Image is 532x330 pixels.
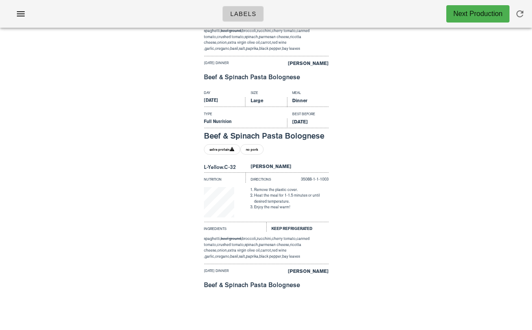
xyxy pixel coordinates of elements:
[204,163,245,173] div: L-Yellow.C-32
[287,119,329,128] div: [DATE]
[245,97,287,107] div: Large
[259,35,290,39] span: parmesan cheese,
[204,29,221,33] span: spaghetti,
[239,46,246,51] span: salt,
[261,248,272,252] span: carrot,
[204,119,287,128] div: Full Nutrition
[204,236,221,241] span: spaghetti,
[245,172,287,183] div: Directions
[204,29,310,39] span: canned tomato,
[257,236,272,241] span: zucchini,
[301,177,329,181] span: 35088-1-1-1003
[245,243,259,247] span: spinach,
[245,90,287,97] div: Size
[217,248,228,252] span: onion,
[204,222,266,232] div: Ingredients
[287,97,329,107] div: Dinner
[246,145,258,154] span: no pork
[259,46,282,51] span: black pepper,
[228,248,261,252] span: extra virgin olive oil,
[210,145,235,154] span: extra protein
[217,243,245,247] span: crushed tomato,
[282,46,300,51] span: bay leaves
[204,132,329,140] div: Beef & Spinach Pasta Bolognese
[453,9,503,19] div: Next Production
[205,46,215,51] span: garlic,
[204,60,266,70] div: [DATE] dinner
[204,248,287,259] span: red wine ,
[259,243,290,247] span: parmesan cheese,
[287,90,329,97] div: Meal
[204,97,245,107] div: [DATE]
[204,40,287,51] span: red wine ,
[242,29,257,33] span: broccoli,
[215,46,230,51] span: oregano,
[204,172,245,183] div: Nutrition
[204,111,287,119] div: Type
[205,254,215,259] span: garlic,
[282,254,300,259] span: bay leaves
[266,222,329,232] div: Keep Refrigerated
[204,268,266,278] div: [DATE] dinner
[230,254,239,259] span: basil,
[228,40,261,45] span: extra virgin olive oil,
[259,254,282,259] span: black pepper,
[245,163,329,173] div: [PERSON_NAME]
[230,10,257,17] span: Labels
[272,29,297,33] span: cherry tomato,
[246,254,259,259] span: paprika,
[266,268,329,278] div: [PERSON_NAME]
[217,40,228,45] span: onion,
[254,187,329,193] li: Remove the plastic cover.
[257,29,272,33] span: zucchini,
[221,29,242,33] span: beef ground,
[254,193,329,204] li: Heat the meal for 1-1.5 minutes or until desired temperature.
[204,90,245,97] div: Day
[239,254,246,259] span: salt,
[242,236,257,241] span: broccoli,
[217,35,245,39] span: crushed tomato,
[222,6,264,22] a: Labels
[272,236,297,241] span: cherry tomato,
[221,236,242,241] span: beef ground,
[261,40,272,45] span: carrot,
[245,35,259,39] span: spinach,
[204,282,329,288] div: Beef & Spinach Pasta Bolognese
[230,46,239,51] span: basil,
[215,254,230,259] span: oregano,
[204,236,310,247] span: canned tomato,
[266,60,329,70] div: [PERSON_NAME]
[246,46,259,51] span: paprika,
[287,111,329,119] div: Best Before
[254,204,329,210] li: Enjoy the meal warm!
[204,74,329,81] div: Beef & Spinach Pasta Bolognese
